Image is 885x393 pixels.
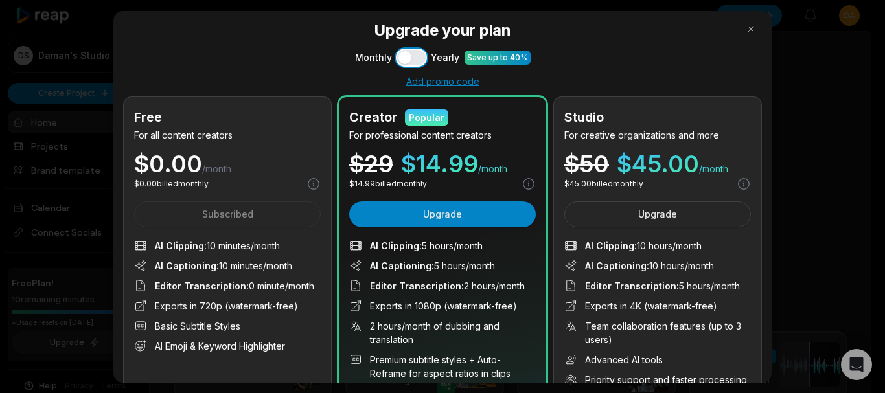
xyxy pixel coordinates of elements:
span: 5 hours/month [370,239,483,253]
button: Upgrade [564,201,751,227]
span: Editor Transcription : [585,280,679,291]
span: $ 45.00 [617,152,699,175]
span: 10 hours/month [585,259,714,273]
span: AI Captioning : [370,260,434,271]
p: $ 45.00 billed monthly [564,178,643,190]
span: AI Captioning : [585,260,649,271]
span: Monthly [355,51,392,64]
li: Exports in 1080p (watermark-free) [349,299,536,313]
li: Exports in 4K (watermark-free) [564,299,751,313]
h2: Studio [564,107,604,127]
span: 2 hours/month [370,279,525,293]
span: Yearly [431,51,459,64]
span: /month [699,163,728,175]
div: $ 29 [349,152,393,175]
span: $ 0.00 [134,152,202,175]
span: /month [478,163,507,175]
span: AI Clipping : [585,240,637,251]
span: 0 minute/month [155,279,314,293]
h3: Upgrade your plan [124,18,761,41]
li: Basic Subtitle Styles [134,319,321,333]
p: $ 14.99 billed monthly [349,178,427,190]
p: $ 0.00 billed monthly [134,178,209,190]
span: 5 hours/month [585,279,740,293]
p: For all content creators [134,128,321,142]
h2: Free [134,107,162,127]
li: Team collaboration features (up to 3 users) [564,319,751,346]
div: Popular [409,110,444,124]
li: Exports in 720p (watermark-free) [134,299,321,313]
li: AI Emoji & Keyword Highlighter [134,339,321,353]
span: 10 hours/month [585,239,702,253]
div: $ 50 [564,152,609,175]
span: /month [202,163,231,175]
span: AI Clipping : [155,240,207,251]
span: Editor Transcription : [370,280,464,291]
button: Upgrade [349,201,536,227]
h2: Creator [349,107,397,127]
span: 10 minutes/month [155,259,292,273]
div: Add promo code [124,75,761,87]
li: Advanced AI tools [564,353,751,366]
li: 2 hours/month of dubbing and translation [349,319,536,346]
span: Editor Transcription : [155,280,249,291]
span: 5 hours/month [370,259,495,273]
span: 10 minutes/month [155,239,280,253]
span: AI Clipping : [370,240,422,251]
p: For professional content creators [349,128,536,142]
li: Premium subtitle styles + Auto-Reframe for aspect ratios in clips [349,353,536,380]
span: $ 14.99 [401,152,478,175]
span: AI Captioning : [155,260,219,271]
p: For creative organizations and more [564,128,751,142]
div: Save up to 40% [467,51,528,63]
